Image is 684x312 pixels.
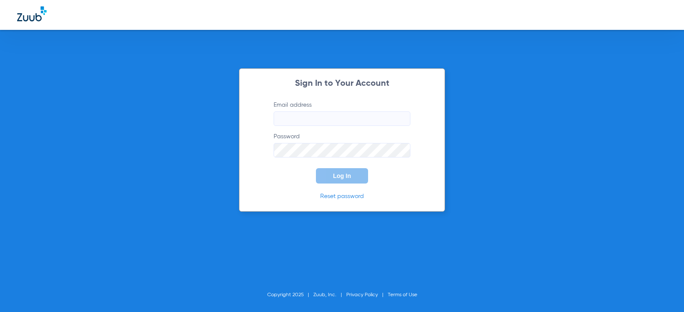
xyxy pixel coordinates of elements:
[274,101,410,126] label: Email address
[333,172,351,179] span: Log In
[267,291,313,299] li: Copyright 2025
[274,132,410,157] label: Password
[274,143,410,157] input: Password
[346,292,378,297] a: Privacy Policy
[313,291,346,299] li: Zuub, Inc.
[261,79,423,88] h2: Sign In to Your Account
[17,6,47,21] img: Zuub Logo
[316,168,368,184] button: Log In
[274,111,410,126] input: Email address
[388,292,417,297] a: Terms of Use
[320,193,364,199] a: Reset password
